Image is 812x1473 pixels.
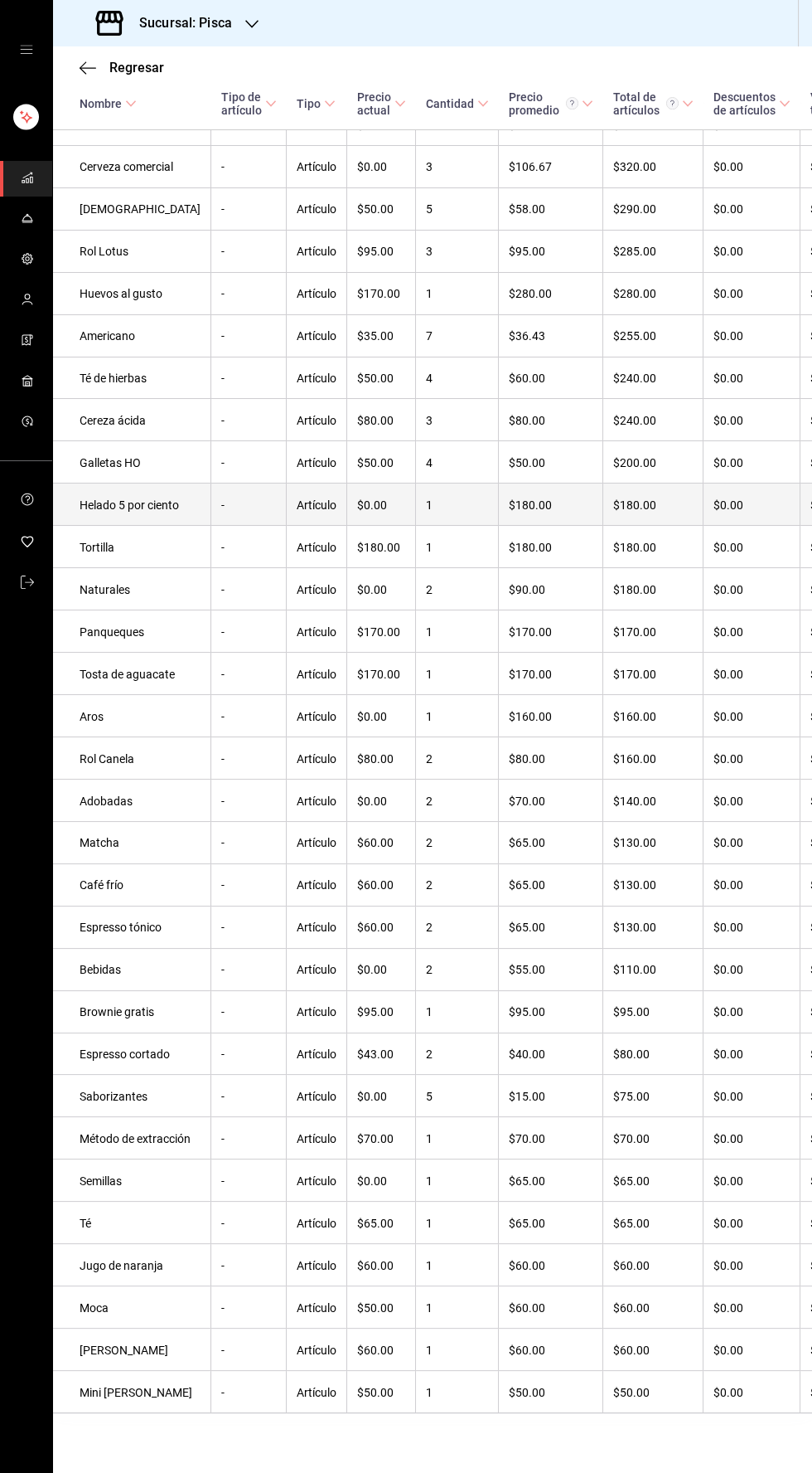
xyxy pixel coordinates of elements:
font: $50.00 [357,372,394,385]
font: $0.00 [713,1217,743,1230]
svg: Precio promedio = Total artículos / cantidad [566,98,578,110]
font: $0.00 [713,330,743,343]
font: - [221,668,225,681]
font: $0.00 [713,498,743,512]
font: $170.00 [357,668,400,681]
font: $160.00 [509,710,552,723]
font: $65.00 [509,1217,545,1230]
font: - [221,1006,225,1019]
font: 1 [426,710,433,723]
font: $0.00 [713,583,743,596]
font: $170.00 [509,668,552,681]
font: $0.00 [713,372,743,385]
font: Artículo [297,498,336,512]
font: $0.00 [713,1090,743,1103]
font: $170.00 [613,668,656,681]
font: $60.00 [357,837,394,850]
font: $0.00 [713,414,743,427]
font: Espresso tónico [80,921,162,935]
font: Artículo [297,414,336,427]
font: $60.00 [357,1344,394,1357]
font: $40.00 [509,1048,545,1061]
font: - [221,837,225,850]
font: Helado 5 por ciento [80,498,179,512]
font: 1 [426,541,433,554]
font: [PERSON_NAME] [80,1344,168,1357]
font: $0.00 [713,710,743,723]
span: Precio actual [357,90,406,117]
font: - [221,752,225,766]
font: Cantidad [426,98,474,111]
font: $65.00 [357,1217,394,1230]
font: $65.00 [509,921,545,935]
font: 1 [426,1344,433,1357]
font: Artículo [297,456,336,469]
font: Tipo [297,98,321,111]
font: $170.00 [613,625,656,639]
font: 2 [426,795,433,808]
font: Artículo [297,541,336,554]
font: $0.00 [713,921,743,935]
font: Tipo de artículo [221,90,262,117]
font: $95.00 [613,1006,650,1019]
font: Descuentos de artículos [713,90,776,117]
font: Artículo [297,795,336,808]
font: $200.00 [613,456,656,469]
font: - [221,372,225,385]
font: - [221,1090,225,1103]
font: $0.00 [713,668,743,681]
span: Cantidad [426,98,489,111]
font: 2 [426,752,433,766]
font: 1 [426,498,433,512]
font: $65.00 [509,879,545,892]
font: $0.00 [357,161,387,174]
font: $95.00 [357,1006,394,1019]
font: $60.00 [613,1301,650,1315]
span: Tipo de artículo [221,90,277,117]
font: $60.00 [357,921,394,935]
font: Regresar [109,60,164,75]
font: $140.00 [613,795,656,808]
font: - [221,1174,225,1188]
font: $0.00 [713,625,743,639]
font: - [221,245,225,259]
font: $65.00 [509,837,545,850]
font: - [221,498,225,512]
font: Artículo [297,583,336,596]
font: Galletas HO [80,456,141,469]
font: $80.00 [509,414,545,427]
font: $170.00 [357,625,400,639]
font: $255.00 [613,330,656,343]
font: - [221,921,225,935]
font: $170.00 [357,288,400,301]
font: Artículo [297,1259,336,1272]
font: - [221,288,225,301]
font: $0.00 [713,964,743,977]
font: $60.00 [357,1259,394,1272]
font: Tortilla [80,541,114,554]
font: - [221,710,225,723]
font: Artículo [297,1301,336,1315]
font: $0.00 [357,583,387,596]
font: Artículo [297,668,336,681]
font: $60.00 [613,1344,650,1357]
font: $0.00 [713,1048,743,1061]
font: Panqueques [80,625,144,639]
font: 1 [426,1132,433,1145]
font: Artículo [297,245,336,259]
font: 4 [426,372,433,385]
font: - [221,1217,225,1230]
font: - [221,1048,225,1061]
font: Artículo [297,964,336,977]
font: $80.00 [357,414,394,427]
font: Artículo [297,288,336,301]
svg: El total de artículos considera cambios de precios en los artículos así como costos adicionales p... [666,98,679,110]
font: 1 [426,668,433,681]
font: $80.00 [613,1048,650,1061]
font: $80.00 [357,752,394,766]
font: Adobadas [80,795,133,808]
font: Cereza ácida [80,414,146,427]
font: $0.00 [713,203,743,216]
span: Descuentos de artículos [713,90,790,117]
font: 5 [426,203,433,216]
